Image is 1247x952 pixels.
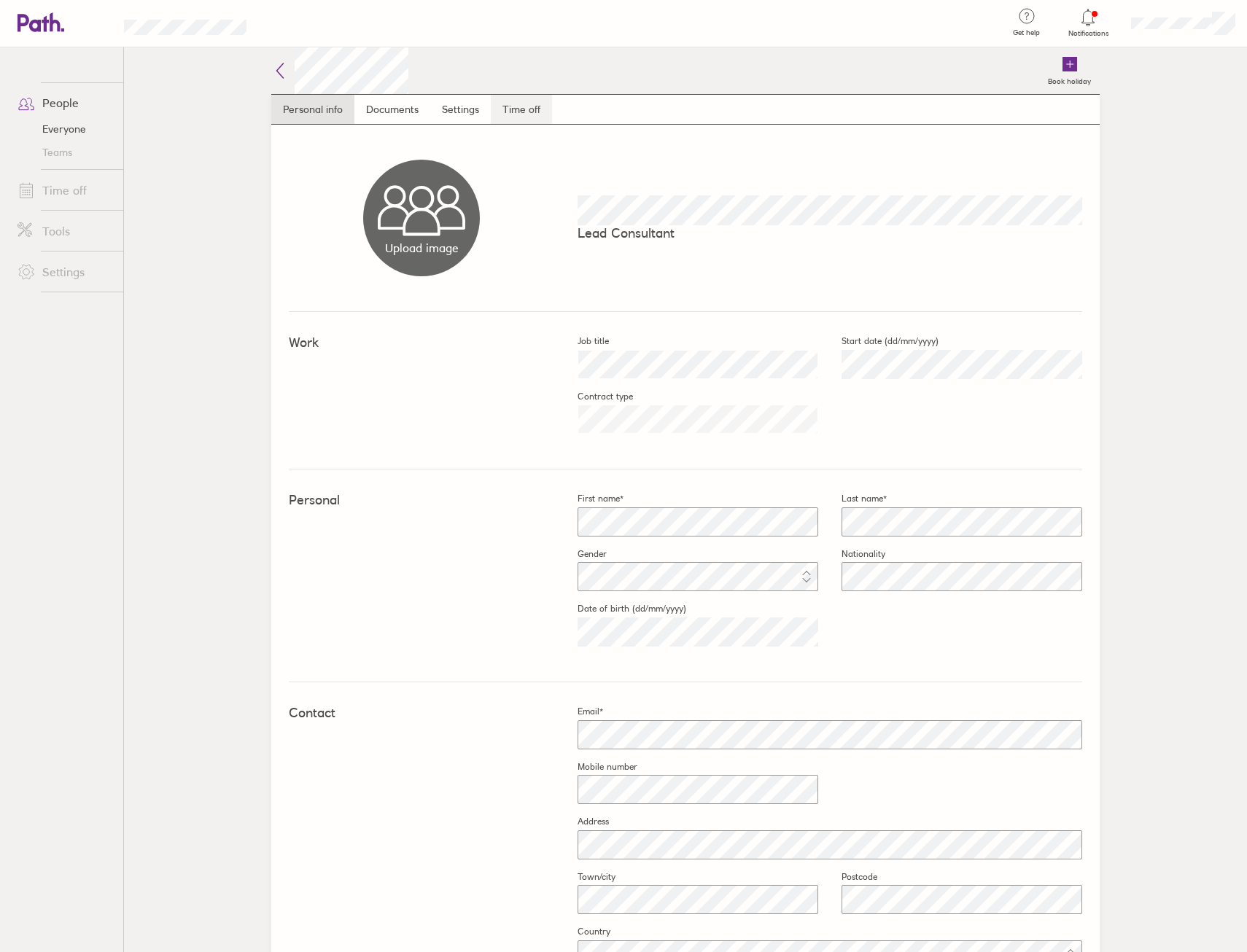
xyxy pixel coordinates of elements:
label: Start date (dd/mm/yyyy) [818,335,939,347]
label: First name* [554,493,623,504]
label: Mobile number [554,761,637,773]
label: Date of birth (dd/mm/yyyy) [554,603,686,614]
a: Time off [491,95,552,124]
label: Postcode [818,871,877,883]
h4: Contact [289,706,554,721]
a: Book holiday [1039,47,1100,94]
a: Documents [354,95,430,124]
label: Gender [554,548,607,560]
label: Last name* [818,493,887,504]
a: Everyone [6,117,123,141]
label: Nationality [818,548,885,560]
span: Get help [1003,28,1050,37]
label: Town/city [554,871,615,883]
a: Personal info [271,95,354,124]
a: Settings [430,95,491,124]
a: Settings [6,257,123,286]
a: Tools [6,216,123,246]
a: Time off [6,176,123,205]
h4: Personal [289,493,554,508]
label: Country [554,926,610,937]
label: Address [554,816,609,827]
a: People [6,88,123,117]
label: Book holiday [1039,73,1100,86]
label: Contract type [554,391,633,402]
p: Lead Consultant [578,225,1082,241]
label: Job title [554,335,609,347]
label: Email* [554,706,603,717]
a: Notifications [1065,7,1112,38]
span: Notifications [1065,29,1112,38]
h4: Work [289,335,554,351]
a: Teams [6,141,123,164]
